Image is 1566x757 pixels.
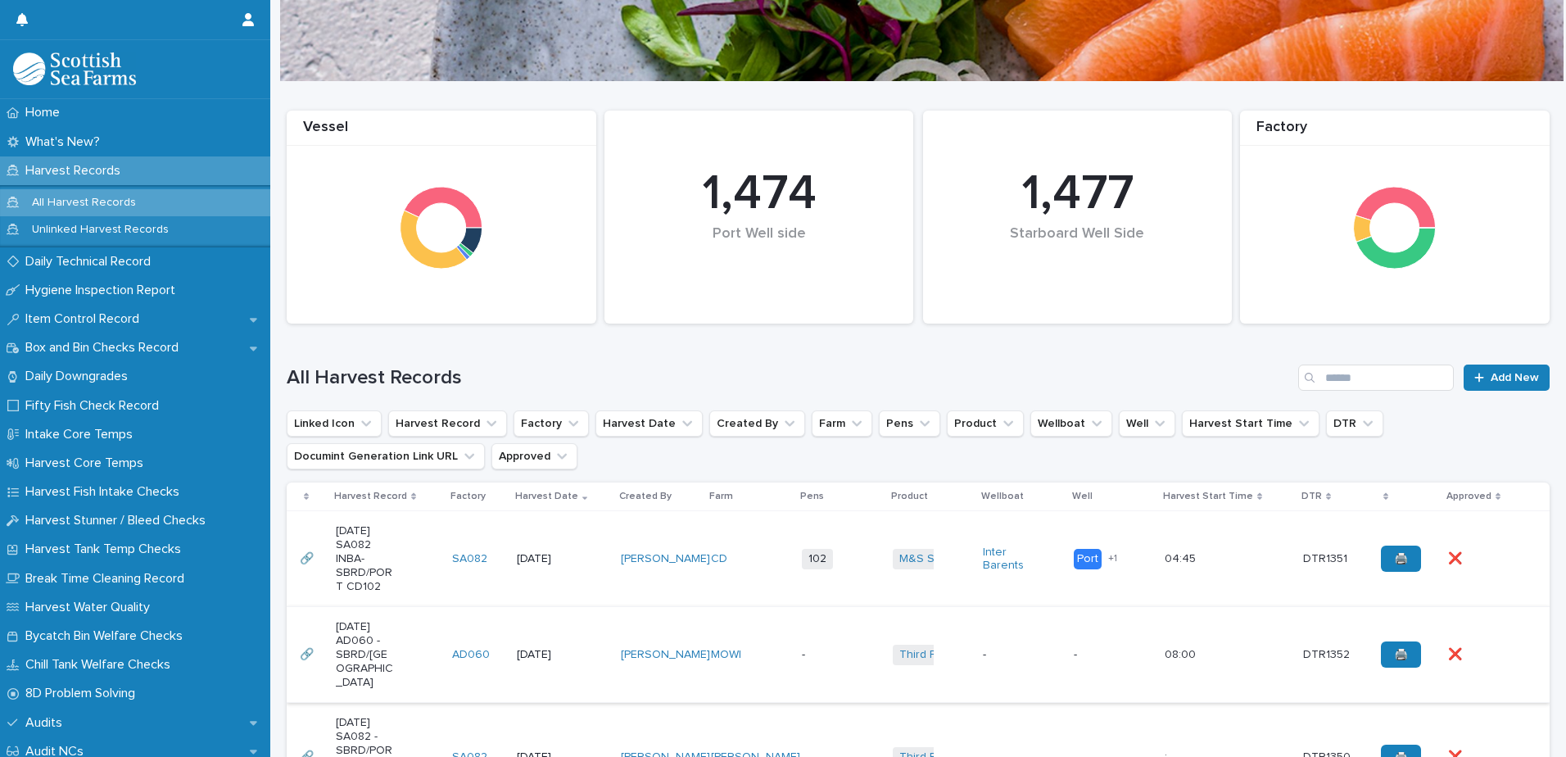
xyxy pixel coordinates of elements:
[1301,487,1322,505] p: DTR
[287,410,382,437] button: Linked Icon
[19,254,164,270] p: Daily Technical Record
[621,552,710,566] a: [PERSON_NAME]
[621,648,710,662] a: [PERSON_NAME]
[19,600,163,615] p: Harvest Water Quality
[1381,546,1421,572] a: 🖨️
[1464,365,1550,391] a: Add New
[19,105,73,120] p: Home
[19,340,192,356] p: Box and Bin Checks Record
[1303,549,1351,566] p: DTR1351
[802,549,833,569] span: 102
[951,165,1205,224] div: 1,477
[287,119,596,146] div: Vessel
[595,410,703,437] button: Harvest Date
[711,552,727,566] a: CD
[517,552,575,566] p: [DATE]
[879,410,940,437] button: Pens
[336,524,394,593] p: [DATE] SA082 INBA-SBRD/PORT CD102
[515,487,578,505] p: Harvest Date
[19,196,149,210] p: All Harvest Records
[491,443,577,469] button: Approved
[19,369,141,384] p: Daily Downgrades
[19,628,196,644] p: Bycatch Bin Welfare Checks
[1074,549,1102,569] div: Port
[1240,119,1550,146] div: Factory
[812,410,872,437] button: Farm
[947,410,1024,437] button: Product
[1072,487,1093,505] p: Well
[452,552,487,566] a: SA082
[899,552,961,566] a: M&S Select
[1394,553,1408,564] span: 🖨️
[19,398,172,414] p: Fifty Fish Check Record
[1165,645,1199,662] p: 08:00
[802,648,860,662] p: -
[300,549,317,566] p: 🔗
[619,487,672,505] p: Created By
[19,311,152,327] p: Item Control Record
[711,648,741,662] a: MOWI
[19,283,188,298] p: Hygiene Inspection Report
[334,487,407,505] p: Harvest Record
[1491,372,1539,383] span: Add New
[287,607,1550,703] tr: 🔗🔗 [DATE] AD060 -SBRD/[GEOGRAPHIC_DATA]AD060 [DATE][PERSON_NAME] MOWI -Third Party Salmon --08:00...
[1030,410,1112,437] button: Wellboat
[1298,365,1454,391] input: Search
[287,443,485,469] button: Documint Generation Link URL
[899,648,998,662] a: Third Party Salmon
[1182,410,1319,437] button: Harvest Start Time
[336,620,394,689] p: [DATE] AD060 -SBRD/[GEOGRAPHIC_DATA]
[632,225,886,277] div: Port Well side
[19,456,156,471] p: Harvest Core Temps
[300,645,317,662] p: 🔗
[1165,549,1199,566] p: 04:45
[19,542,194,557] p: Harvest Tank Temp Checks
[1108,554,1117,564] span: + 1
[19,163,134,179] p: Harvest Records
[1446,487,1491,505] p: Approved
[19,427,146,442] p: Intake Core Temps
[981,487,1024,505] p: Wellboat
[1394,649,1408,660] span: 🖨️
[1448,549,1465,566] p: ❌
[19,484,192,500] p: Harvest Fish Intake Checks
[517,648,575,662] p: [DATE]
[514,410,589,437] button: Factory
[1381,641,1421,668] a: 🖨️
[19,223,182,237] p: Unlinked Harvest Records
[632,165,886,224] div: 1,474
[1326,410,1383,437] button: DTR
[13,52,136,85] img: mMrefqRFQpe26GRNOUkG
[287,366,1292,390] h1: All Harvest Records
[709,487,733,505] p: Farm
[709,410,805,437] button: Created By
[1448,645,1465,662] p: ❌
[983,546,1041,573] a: Inter Barents
[951,225,1205,277] div: Starboard Well Side
[800,487,824,505] p: Pens
[388,410,507,437] button: Harvest Record
[1163,487,1253,505] p: Harvest Start Time
[19,134,113,150] p: What's New?
[891,487,928,505] p: Product
[983,648,1041,662] p: -
[450,487,486,505] p: Factory
[19,571,197,587] p: Break Time Cleaning Record
[287,511,1550,607] tr: 🔗🔗 [DATE] SA082 INBA-SBRD/PORT CD102SA082 [DATE][PERSON_NAME] CD 102M&S Select Inter Barents Port...
[1303,645,1353,662] p: DTR1352
[19,686,148,701] p: 8D Problem Solving
[19,715,75,731] p: Audits
[19,513,219,528] p: Harvest Stunner / Bleed Checks
[1074,648,1132,662] p: -
[19,657,183,673] p: Chill Tank Welfare Checks
[1119,410,1175,437] button: Well
[452,648,490,662] a: AD060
